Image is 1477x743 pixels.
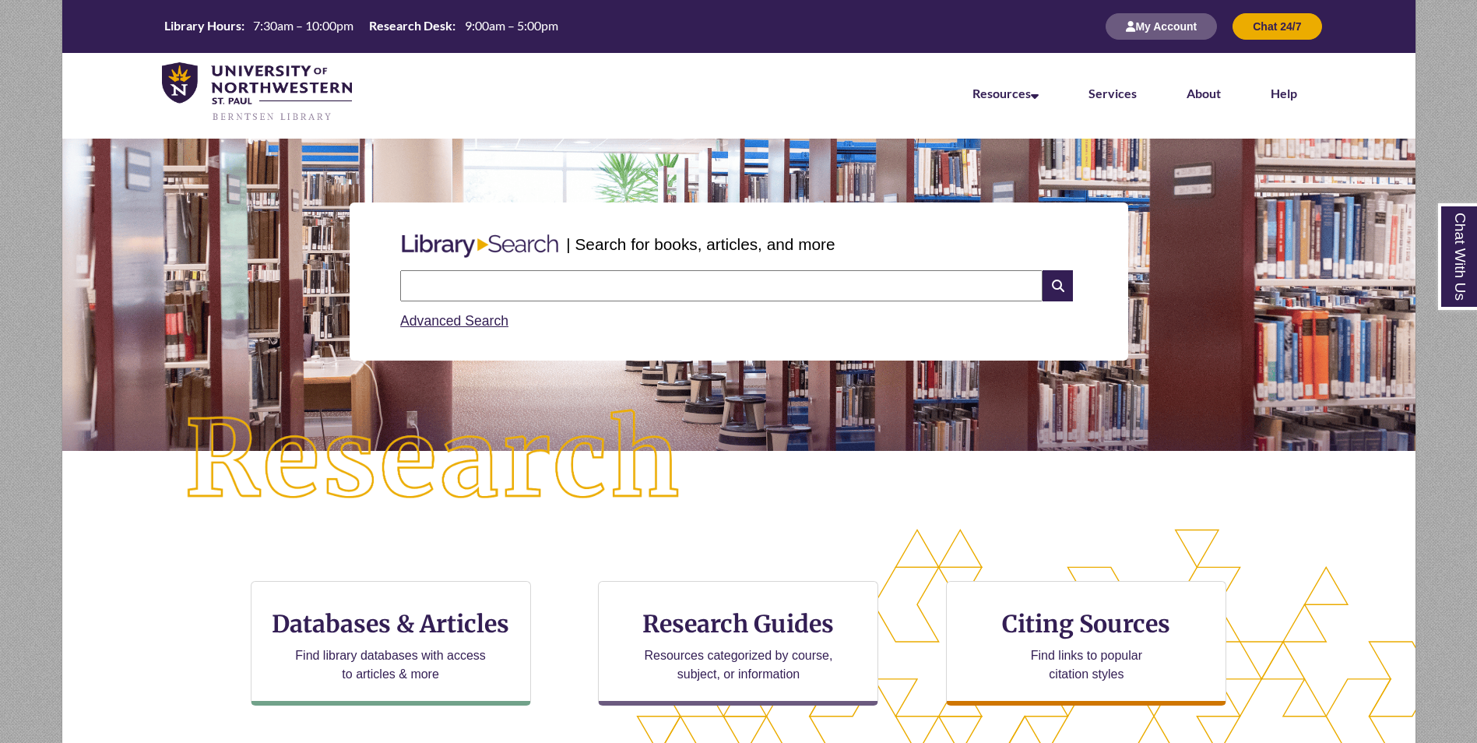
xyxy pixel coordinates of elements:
th: Research Desk: [363,17,458,34]
a: Help [1271,86,1297,100]
a: Advanced Search [400,313,508,329]
img: Research [129,354,738,566]
a: Resources [972,86,1039,100]
p: Resources categorized by course, subject, or information [637,646,840,684]
p: Find links to popular citation styles [1011,646,1162,684]
a: Research Guides Resources categorized by course, subject, or information [598,581,878,706]
a: Hours Today [158,17,564,36]
button: My Account [1106,13,1217,40]
a: Services [1088,86,1137,100]
p: Find library databases with access to articles & more [289,646,492,684]
a: About [1187,86,1221,100]
h3: Research Guides [611,609,865,639]
th: Library Hours: [158,17,247,34]
a: My Account [1106,19,1217,33]
a: Citing Sources Find links to popular citation styles [946,581,1226,706]
button: Chat 24/7 [1233,13,1321,40]
span: 7:30am – 10:00pm [253,18,353,33]
a: Databases & Articles Find library databases with access to articles & more [251,581,531,706]
p: | Search for books, articles, and more [566,232,835,256]
span: 9:00am – 5:00pm [465,18,558,33]
h3: Databases & Articles [264,609,518,639]
img: Libary Search [394,228,566,264]
table: Hours Today [158,17,564,34]
h3: Citing Sources [992,609,1182,639]
a: Chat 24/7 [1233,19,1321,33]
i: Search [1043,270,1072,301]
img: UNWSP Library Logo [162,62,353,123]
